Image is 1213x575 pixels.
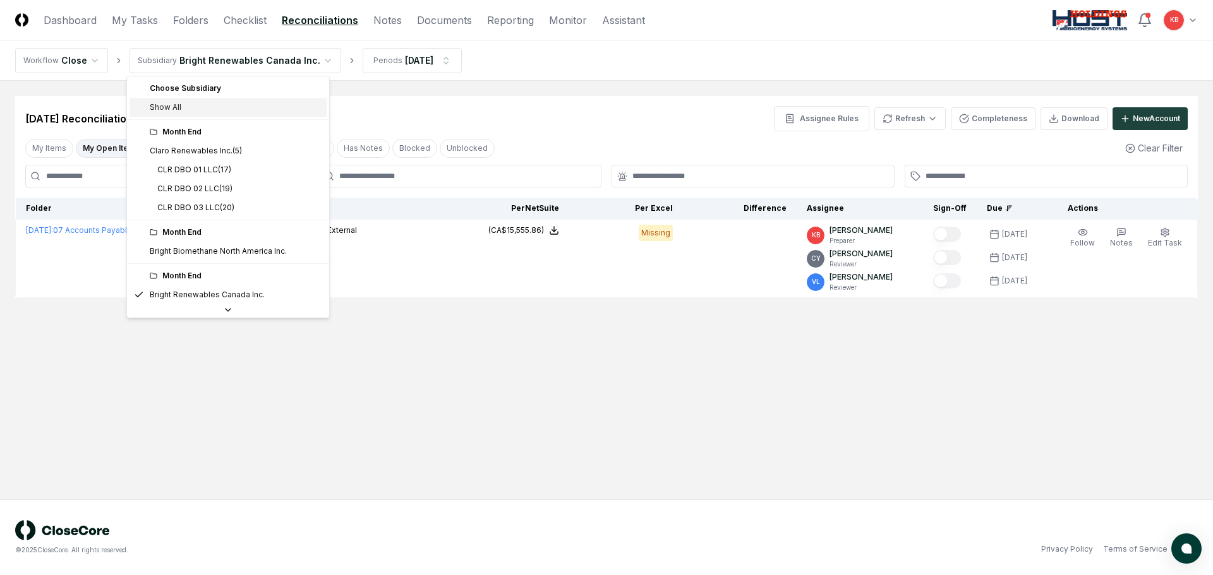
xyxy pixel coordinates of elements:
[150,202,234,213] div: CLR DBO 03 LLC
[219,183,232,194] div: ( 19 )
[150,227,322,238] div: Month End
[220,202,234,213] div: ( 20 )
[150,289,265,300] div: Bright Renewables Canada Inc.
[218,164,231,175] div: ( 17 )
[150,102,181,113] span: Show All
[150,270,322,282] div: Month End
[150,183,232,194] div: CLR DBO 02 LLC
[150,145,242,157] div: Claro Renewables Inc.
[150,126,322,138] div: Month End
[232,145,242,157] div: ( 5 )
[150,164,231,175] div: CLR DBO 01 LLC
[130,79,327,98] div: Choose Subsidiary
[150,246,287,257] div: Bright Biomethane North America Inc.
